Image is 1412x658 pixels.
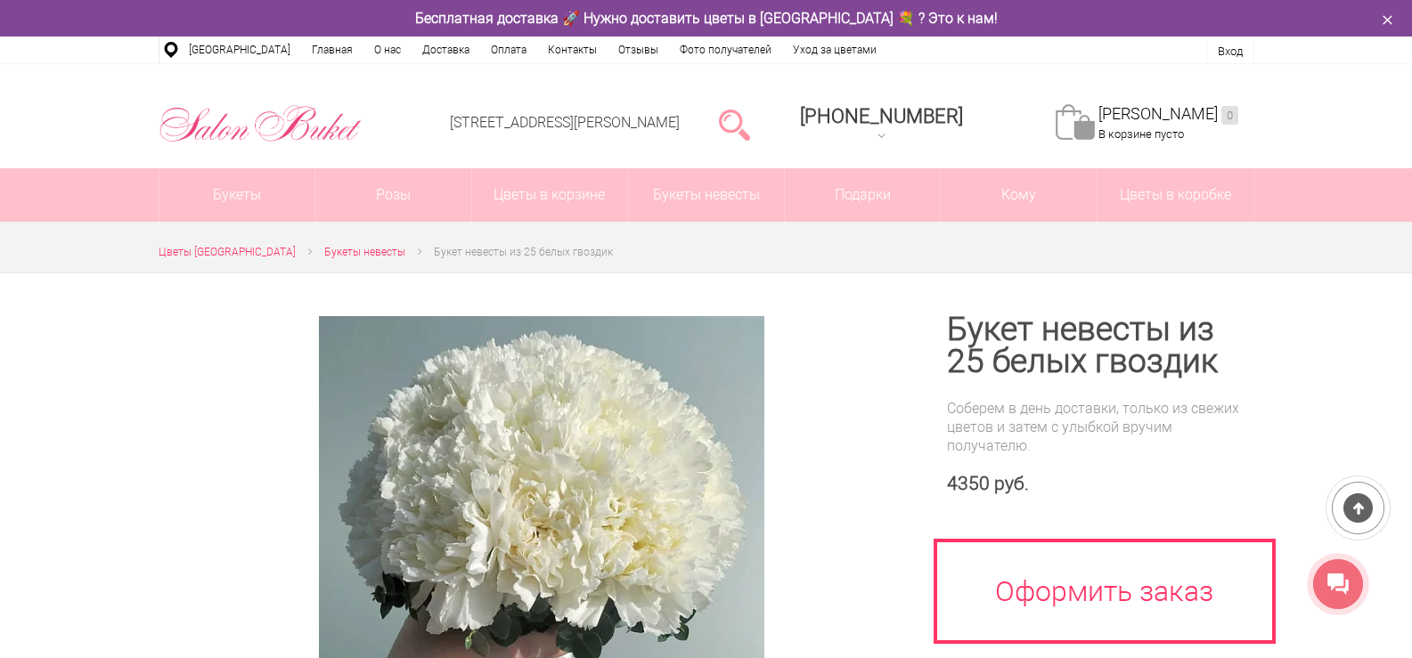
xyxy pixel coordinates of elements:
[301,37,363,63] a: Главная
[1098,168,1253,222] a: Цветы в коробке
[800,105,963,127] span: [PHONE_NUMBER]
[363,37,412,63] a: О нас
[947,399,1254,455] div: Соберем в день доставки, только из свежих цветов и затем с улыбкой вручим получателю.
[947,313,1254,378] h1: Букет невесты из 25 белых гвоздик
[537,37,608,63] a: Контакты
[1221,106,1238,125] ins: 0
[412,37,480,63] a: Доставка
[159,246,296,258] span: Цветы [GEOGRAPHIC_DATA]
[628,168,784,222] a: Букеты невесты
[947,473,1254,495] div: 4350 руб.
[941,168,1097,222] span: Кому
[434,246,613,258] span: Букет невесты из 25 белых гвоздик
[159,101,363,147] img: Цветы Нижний Новгород
[315,168,471,222] a: Розы
[782,37,887,63] a: Уход за цветами
[1098,127,1184,141] span: В корзине пусто
[159,243,296,262] a: Цветы [GEOGRAPHIC_DATA]
[1098,104,1238,125] a: [PERSON_NAME]
[324,246,405,258] span: Букеты невесты
[1218,45,1243,58] a: Вход
[608,37,669,63] a: Отзывы
[159,168,315,222] a: Букеты
[472,168,628,222] a: Цветы в корзине
[450,114,680,131] a: [STREET_ADDRESS][PERSON_NAME]
[145,9,1268,28] div: Бесплатная доставка 🚀 Нужно доставить цветы в [GEOGRAPHIC_DATA] 💐 ? Это к нам!
[785,168,941,222] a: Подарки
[324,243,405,262] a: Букеты невесты
[669,37,782,63] a: Фото получателей
[934,539,1276,644] a: Оформить заказ
[789,99,974,150] a: [PHONE_NUMBER]
[178,37,301,63] a: [GEOGRAPHIC_DATA]
[480,37,537,63] a: Оплата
